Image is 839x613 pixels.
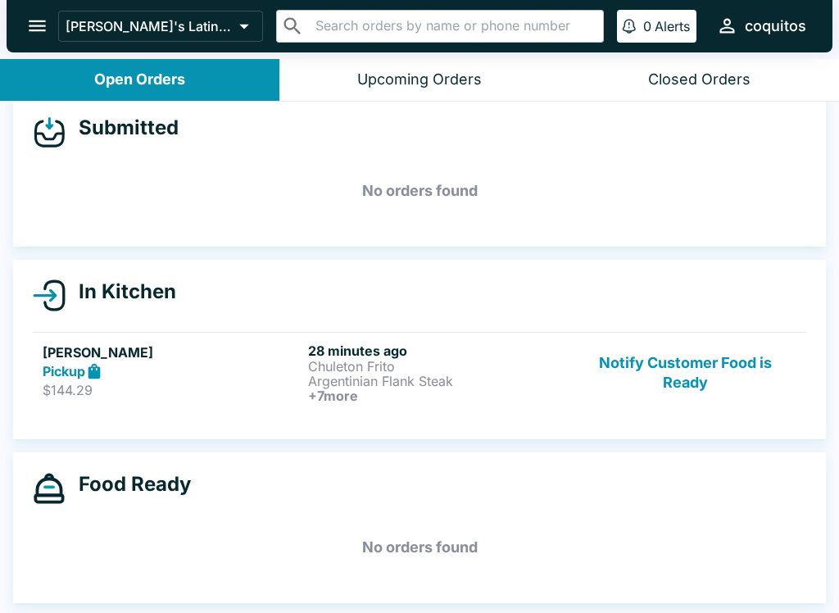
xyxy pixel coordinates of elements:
[648,70,751,89] div: Closed Orders
[745,16,806,36] div: coquitos
[43,343,302,362] h5: [PERSON_NAME]
[33,518,806,577] h5: No orders found
[574,343,796,403] button: Notify Customer Food is Ready
[308,388,567,403] h6: + 7 more
[710,8,813,43] button: coquitos
[308,359,567,374] p: Chuleton Frito
[43,363,85,379] strong: Pickup
[655,18,690,34] p: Alerts
[16,5,58,47] button: open drawer
[308,343,567,359] h6: 28 minutes ago
[43,382,302,398] p: $144.29
[66,472,191,497] h4: Food Ready
[311,15,596,38] input: Search orders by name or phone number
[58,11,263,42] button: [PERSON_NAME]'s Latin Cuisine
[643,18,651,34] p: 0
[66,279,176,304] h4: In Kitchen
[66,18,233,34] p: [PERSON_NAME]'s Latin Cuisine
[33,161,806,220] h5: No orders found
[308,374,567,388] p: Argentinian Flank Steak
[33,332,806,413] a: [PERSON_NAME]Pickup$144.2928 minutes agoChuleton FritoArgentinian Flank Steak+7moreNotify Custome...
[357,70,482,89] div: Upcoming Orders
[94,70,185,89] div: Open Orders
[66,116,179,140] h4: Submitted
